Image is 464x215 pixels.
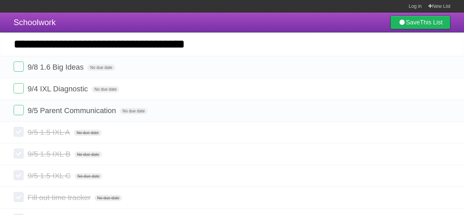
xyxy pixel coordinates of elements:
label: Done [14,170,24,180]
span: No due date [74,130,101,136]
a: SaveThis List [390,16,450,29]
span: 9/8 1.6 Big Ideas [28,63,85,71]
span: 9/5 1.5 IXL C [28,172,73,180]
span: No due date [87,65,115,71]
b: This List [420,19,443,26]
span: Schoolwork [14,18,56,27]
label: Done [14,83,24,93]
span: 9/5 1.5 IXL B [28,150,72,158]
span: Fill out time tracker [28,193,92,202]
span: 9/5 1.5 IXL A [28,128,72,137]
label: Done [14,127,24,137]
label: Done [14,105,24,115]
span: No due date [75,173,102,179]
label: Done [14,192,24,202]
span: 9/4 IXL Diagnostic [28,85,90,93]
label: Done [14,61,24,72]
span: No due date [120,108,147,114]
span: No due date [74,151,102,158]
span: No due date [92,86,119,92]
span: 9/5 Parent Communication [28,106,118,115]
label: Done [14,148,24,159]
span: No due date [94,195,122,201]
